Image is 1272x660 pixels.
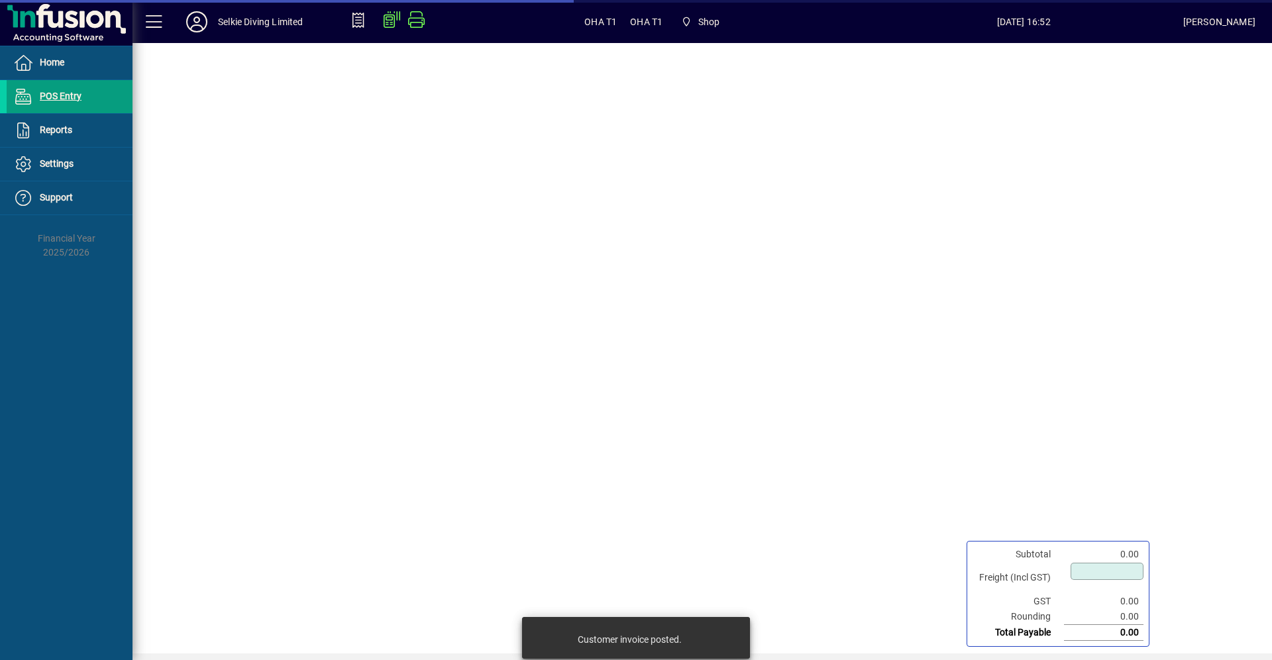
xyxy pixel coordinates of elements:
a: Support [7,181,132,214]
td: 0.00 [1064,594,1143,609]
td: Total Payable [973,625,1064,641]
div: Selkie Diving Limited [218,11,303,32]
span: POS Entry [40,91,81,101]
a: Settings [7,148,132,181]
span: Home [40,57,64,68]
span: Reports [40,124,72,135]
a: Home [7,46,132,79]
td: 0.00 [1064,609,1143,625]
td: Subtotal [973,547,1064,562]
td: 0.00 [1064,547,1143,562]
span: Shop [698,11,720,32]
td: GST [973,594,1064,609]
td: Freight (Incl GST) [973,562,1064,594]
div: Customer invoice posted. [578,633,682,646]
span: Shop [676,10,725,34]
div: [PERSON_NAME] [1183,11,1255,32]
span: [DATE] 16:52 [865,11,1183,32]
span: Support [40,192,73,203]
a: Reports [7,114,132,147]
span: Settings [40,158,74,169]
td: Rounding [973,609,1064,625]
button: Profile [176,10,218,34]
span: OHA T1 [630,11,662,32]
td: 0.00 [1064,625,1143,641]
span: OHA T1 [584,11,617,32]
